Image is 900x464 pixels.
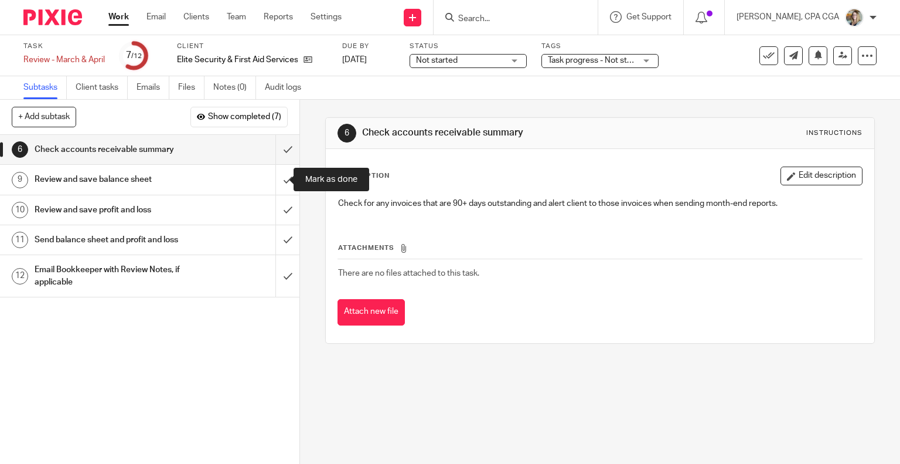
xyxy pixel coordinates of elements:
div: 12 [12,268,28,285]
p: [PERSON_NAME], CPA CGA [737,11,839,23]
h1: Review and save profit and loss [35,201,187,219]
a: Reports [264,11,293,23]
button: Edit description [780,167,862,185]
button: Show completed (7) [190,107,288,127]
small: /12 [131,53,142,59]
div: Instructions [806,128,862,138]
div: Review - March & April [23,54,105,66]
h1: Send balance sheet and profit and loss [35,231,187,249]
p: Check for any invoices that are 90+ days outstanding and alert client to those invoices when send... [338,198,862,209]
label: Tags [541,42,659,51]
label: Status [410,42,527,51]
a: Subtasks [23,76,67,99]
span: There are no files attached to this task. [338,269,479,277]
span: Show completed (7) [208,113,281,122]
h1: Check accounts receivable summary [35,141,187,158]
span: Not started [416,56,458,65]
a: Settings [311,11,342,23]
span: Attachments [338,245,394,251]
div: Review - March &amp; April [23,54,105,66]
a: Notes (0) [213,76,256,99]
a: Client tasks [76,76,128,99]
p: Elite Security & First Aid Services Inc. [177,54,298,66]
div: 9 [12,172,28,188]
img: Pixie [23,9,82,25]
h1: Email Bookkeeper with Review Notes, if applicable [35,261,187,291]
a: Team [227,11,246,23]
img: Chrissy%20McGale%20Bio%20Pic%201.jpg [845,8,864,27]
p: Description [337,171,390,181]
label: Client [177,42,328,51]
label: Due by [342,42,395,51]
a: Files [178,76,204,99]
div: 6 [337,124,356,143]
button: Attach new file [337,299,405,326]
a: Email [146,11,166,23]
div: 6 [12,141,28,158]
span: Task progress - Not started + 2 [548,56,659,65]
h1: Check accounts receivable summary [362,127,625,139]
span: Get Support [626,13,671,21]
label: Task [23,42,105,51]
a: Audit logs [265,76,310,99]
div: 7 [126,49,142,62]
a: Work [108,11,129,23]
span: [DATE] [342,56,367,64]
input: Search [457,14,562,25]
h1: Review and save balance sheet [35,171,187,188]
div: 10 [12,202,28,218]
a: Emails [137,76,169,99]
a: Clients [183,11,209,23]
div: 11 [12,232,28,248]
button: + Add subtask [12,107,76,127]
